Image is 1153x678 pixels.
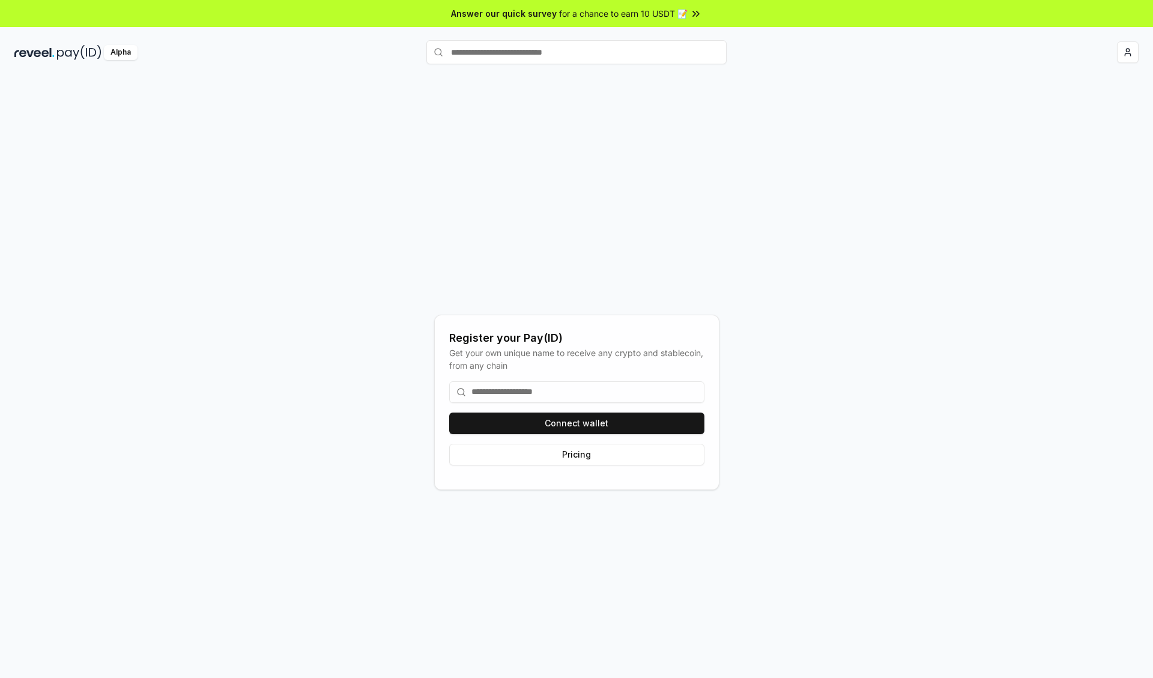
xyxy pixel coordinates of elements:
button: Connect wallet [449,413,704,434]
button: Pricing [449,444,704,465]
div: Alpha [104,45,138,60]
span: for a chance to earn 10 USDT 📝 [559,7,688,20]
span: Answer our quick survey [451,7,557,20]
img: pay_id [57,45,101,60]
img: reveel_dark [14,45,55,60]
div: Get your own unique name to receive any crypto and stablecoin, from any chain [449,347,704,372]
div: Register your Pay(ID) [449,330,704,347]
